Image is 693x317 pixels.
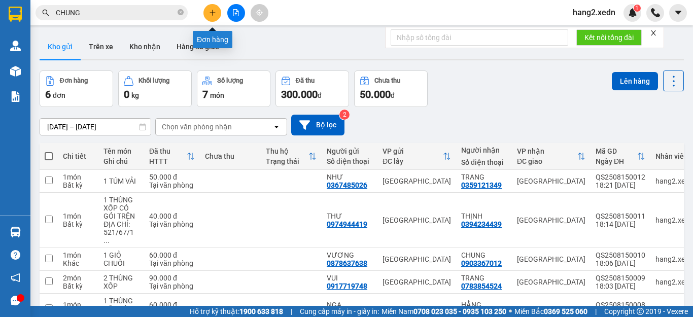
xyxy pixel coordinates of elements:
div: 18:21 [DATE] [596,181,645,189]
img: warehouse-icon [10,227,21,237]
div: Đã thu [149,147,187,155]
div: Tại văn phòng [149,259,195,267]
div: 1 món [63,173,93,181]
div: hang2.xedn [655,216,693,224]
div: 40.000 đ [149,212,195,220]
div: Đơn hàng [60,77,88,84]
span: 0 [124,88,129,100]
div: 0359121349 [461,181,502,189]
div: Bất kỳ [63,220,93,228]
span: Miền Bắc [514,306,587,317]
div: QS2508150010 [596,251,645,259]
span: aim [256,9,263,16]
div: Trạng thái [266,157,308,165]
sup: 2 [339,110,350,120]
button: Đơn hàng6đơn [40,71,113,107]
span: close-circle [178,9,184,15]
th: Toggle SortBy [591,143,650,170]
th: Toggle SortBy [377,143,456,170]
div: [GEOGRAPHIC_DATA] [383,255,451,263]
span: Kết nối tổng đài [584,32,634,43]
div: Tại văn phòng [149,181,195,189]
div: Chưa thu [205,152,256,160]
span: món [210,91,224,99]
div: 1 TÚM VẢI [103,177,139,185]
button: Lên hàng [612,72,658,90]
div: [GEOGRAPHIC_DATA] [383,177,451,185]
div: hang2.xedn [655,305,693,313]
div: [GEOGRAPHIC_DATA] [517,177,585,185]
input: Select a date range. [40,119,151,135]
div: Tên món [103,147,139,155]
span: message [11,296,20,305]
th: Toggle SortBy [144,143,200,170]
div: Người nhận [461,146,507,154]
div: 50.000 đ [149,173,195,181]
button: Kết nối tổng đài [576,29,642,46]
div: ĐC lấy [383,157,443,165]
div: Thu hộ [266,147,308,155]
div: Bất kỳ [63,181,93,189]
div: [GEOGRAPHIC_DATA] [517,305,585,313]
input: Nhập số tổng đài [391,29,568,46]
button: plus [203,4,221,22]
b: [DOMAIN_NAME] [85,39,140,47]
div: 1 GIỎ CHUỐI [103,251,139,267]
div: THỊNH [461,212,507,220]
div: QS2508150012 [596,173,645,181]
span: 6 [45,88,51,100]
span: đ [391,91,395,99]
div: VP gửi [383,147,443,155]
div: 0783854524 [461,282,502,290]
div: 1 món [63,251,93,259]
div: 18:06 [DATE] [596,259,645,267]
div: Nhân viên [655,152,693,160]
div: Tại văn phòng [149,282,195,290]
svg: open [272,123,281,131]
div: 18:14 [DATE] [596,220,645,228]
div: VUI [327,274,372,282]
span: hang2.xedn [565,6,623,19]
div: 90.000 đ [149,274,195,282]
div: hang2.xedn [655,278,693,286]
span: 1 [635,5,639,12]
div: [GEOGRAPHIC_DATA] [517,216,585,224]
div: Khối lượng [138,77,169,84]
strong: 1900 633 818 [239,307,283,315]
div: Khác [63,259,93,267]
div: Chưa thu [374,77,400,84]
div: 2 THÙNG XỐP [103,274,139,290]
span: Miền Nam [382,306,506,317]
div: CHUNG [461,251,507,259]
span: ... [103,236,110,244]
div: 60.000 đ [149,301,195,309]
span: đ [318,91,322,99]
span: Cung cấp máy in - giấy in: [300,306,379,317]
span: search [42,9,49,16]
button: aim [251,4,268,22]
span: ⚪️ [509,309,512,313]
div: 0878637638 [327,259,367,267]
div: ĐC giao [517,157,577,165]
div: [GEOGRAPHIC_DATA] [517,278,585,286]
img: warehouse-icon [10,66,21,77]
span: notification [11,273,20,283]
span: caret-down [674,8,683,17]
button: Đã thu300.000đ [275,71,349,107]
div: 1 THÙNG XỐP CÓ GÓI TRÊN [103,196,139,220]
div: HẰNG [461,301,507,309]
div: QS2508150008 [596,301,645,309]
span: đơn [53,91,65,99]
div: Bất kỳ [63,282,93,290]
div: Ghi chú [103,157,139,165]
div: QS2508150011 [596,212,645,220]
div: 0974944419 [327,220,367,228]
div: Mã GD [596,147,637,155]
img: logo-vxr [9,7,22,22]
span: | [595,306,597,317]
span: close [650,29,657,37]
div: 0917719748 [327,282,367,290]
b: Xe Đăng Nhân [13,65,45,113]
div: 2 món [63,274,93,282]
button: caret-down [669,4,687,22]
